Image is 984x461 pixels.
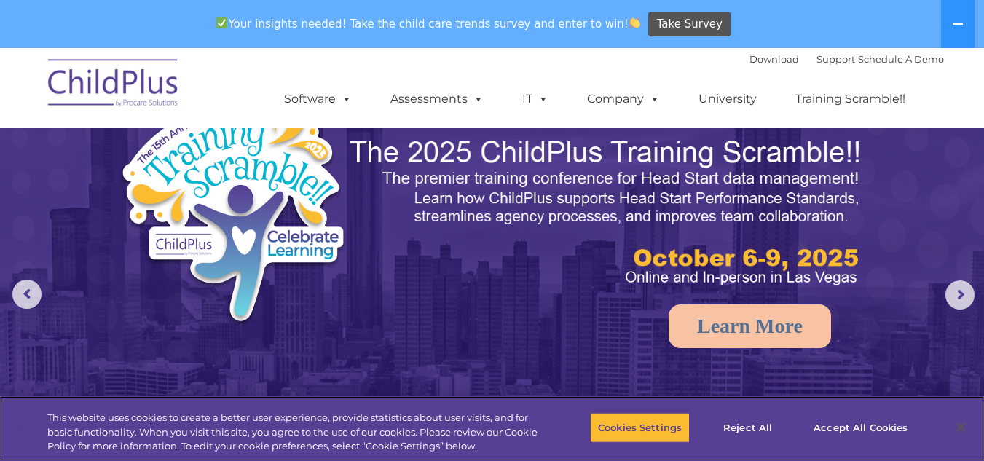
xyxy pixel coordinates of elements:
span: Take Survey [657,12,723,37]
a: Download [749,53,799,65]
button: Close [945,411,977,444]
a: IT [508,84,563,114]
a: Learn More [669,304,831,348]
div: This website uses cookies to create a better user experience, provide statistics about user visit... [47,411,541,454]
a: Take Survey [648,12,731,37]
img: 👏 [629,17,640,28]
a: Support [816,53,855,65]
font: | [749,53,944,65]
span: Your insights needed! Take the child care trends survey and enter to win! [210,9,647,38]
a: Training Scramble!! [781,84,920,114]
img: ChildPlus by Procare Solutions [41,49,186,122]
a: Software [269,84,366,114]
img: ✅ [216,17,227,28]
span: Phone number [202,156,264,167]
button: Accept All Cookies [806,412,916,443]
button: Reject All [702,412,793,443]
button: Cookies Settings [590,412,690,443]
a: Schedule A Demo [858,53,944,65]
a: University [684,84,771,114]
a: Assessments [376,84,498,114]
a: Company [572,84,674,114]
span: Last name [202,96,247,107]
